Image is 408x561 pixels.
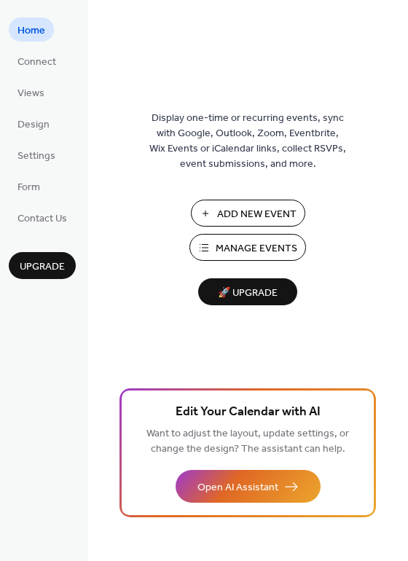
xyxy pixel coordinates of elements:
[9,252,76,279] button: Upgrade
[176,402,321,423] span: Edit Your Calendar with AI
[9,205,76,229] a: Contact Us
[9,143,64,167] a: Settings
[9,17,54,42] a: Home
[9,111,58,136] a: Design
[207,283,289,303] span: 🚀 Upgrade
[9,49,65,73] a: Connect
[176,470,321,503] button: Open AI Assistant
[17,117,50,133] span: Design
[216,241,297,256] span: Manage Events
[17,55,56,70] span: Connect
[198,278,297,305] button: 🚀 Upgrade
[9,174,49,198] a: Form
[17,23,45,39] span: Home
[17,149,55,164] span: Settings
[149,111,346,172] span: Display one-time or recurring events, sync with Google, Outlook, Zoom, Eventbrite, Wix Events or ...
[17,211,67,227] span: Contact Us
[9,80,53,104] a: Views
[191,200,305,227] button: Add New Event
[17,180,40,195] span: Form
[17,86,44,101] span: Views
[189,234,306,261] button: Manage Events
[146,424,349,459] span: Want to adjust the layout, update settings, or change the design? The assistant can help.
[20,259,65,275] span: Upgrade
[197,480,278,495] span: Open AI Assistant
[217,207,297,222] span: Add New Event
